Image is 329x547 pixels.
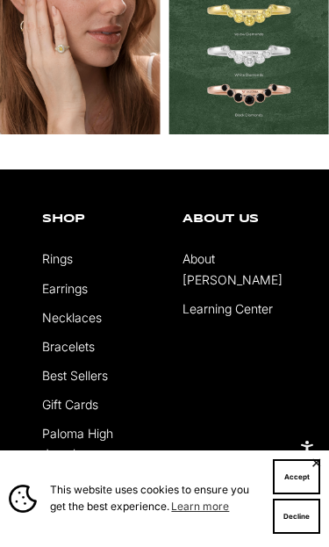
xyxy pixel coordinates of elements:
span: This website uses cookies to ensure you get the best experience. [50,482,260,516]
p: Shop [42,213,147,226]
a: Learn more [169,497,232,516]
a: Learning Center [182,301,273,316]
a: Best Sellers [42,368,108,383]
button: Close [311,457,322,468]
a: Necklaces [42,310,102,325]
a: Rings [42,251,73,266]
a: Paloma High Jewelry [42,426,113,461]
button: Accept [273,459,320,494]
a: Gift Cards [42,397,98,412]
button: Decline [273,499,320,534]
a: Bracelets [42,339,95,354]
img: Cookie banner [9,485,37,513]
a: Earrings [42,281,88,296]
a: About [PERSON_NAME] [182,251,283,286]
p: About Us [182,213,287,226]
